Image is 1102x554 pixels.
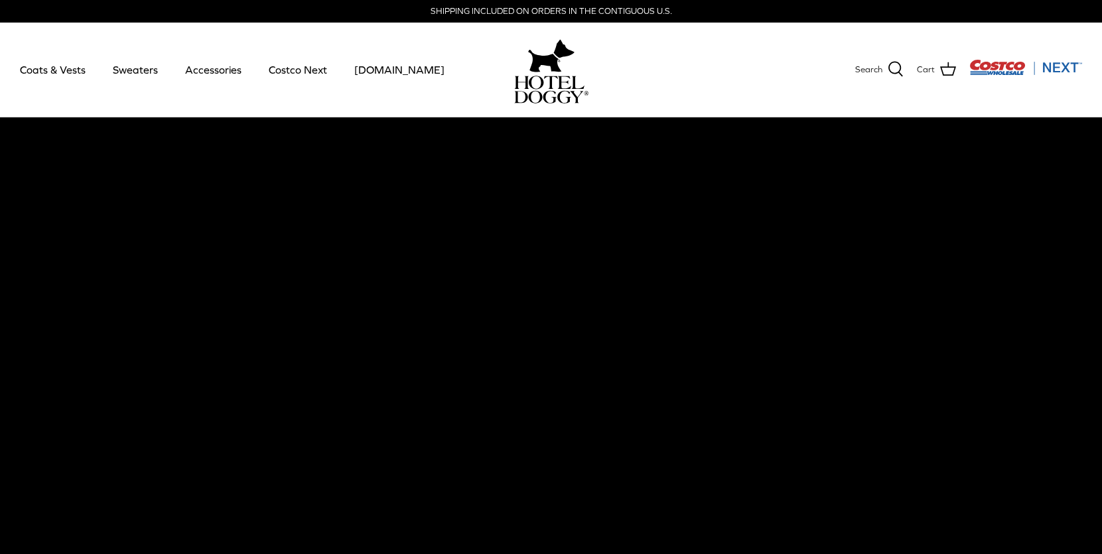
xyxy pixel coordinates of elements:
[514,76,588,104] img: hoteldoggycom
[342,47,456,92] a: [DOMAIN_NAME]
[514,36,588,104] a: hoteldoggy.com hoteldoggycom
[917,63,935,77] span: Cart
[528,36,575,76] img: hoteldoggy.com
[101,47,170,92] a: Sweaters
[855,63,882,77] span: Search
[257,47,339,92] a: Costco Next
[917,61,956,78] a: Cart
[969,59,1082,76] img: Costco Next
[173,47,253,92] a: Accessories
[855,61,904,78] a: Search
[969,68,1082,78] a: Visit Costco Next
[8,47,98,92] a: Coats & Vests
